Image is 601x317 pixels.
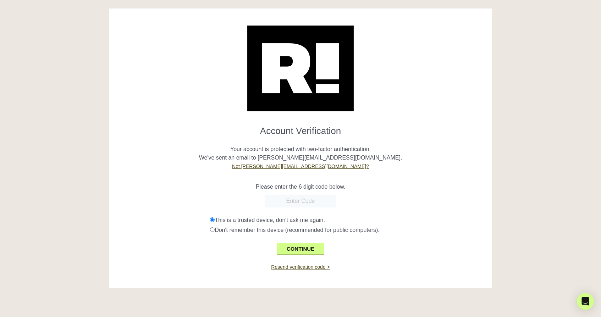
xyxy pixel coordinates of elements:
h1: Account Verification [114,120,486,137]
button: CONTINUE [277,243,324,255]
input: Enter Code [265,195,336,207]
img: Retention.com [247,26,354,111]
div: Don't remember this device (recommended for public computers). [210,226,486,234]
a: Not [PERSON_NAME][EMAIL_ADDRESS][DOMAIN_NAME]? [232,163,369,169]
div: Open Intercom Messenger [577,293,594,310]
p: Your account is protected with two-factor authentication. We've sent an email to [PERSON_NAME][EM... [114,137,486,171]
p: Please enter the 6 digit code below. [114,183,486,191]
a: Resend verification code > [271,264,330,270]
div: This is a trusted device, don't ask me again. [210,216,486,224]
